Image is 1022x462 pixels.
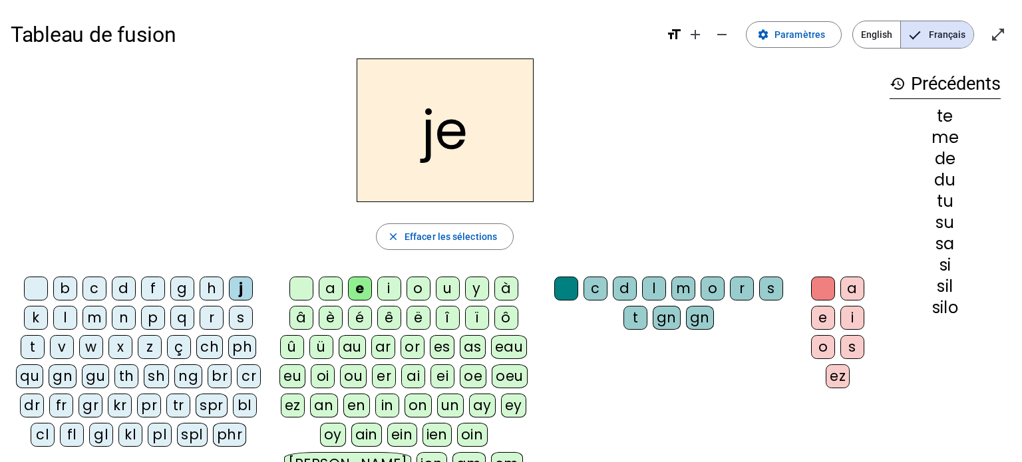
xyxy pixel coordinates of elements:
[840,306,864,330] div: i
[376,223,514,250] button: Effacer les sélections
[757,29,769,41] mat-icon: settings
[436,277,460,300] div: u
[460,364,486,388] div: oe
[50,335,74,359] div: v
[387,231,399,243] mat-icon: close
[280,335,304,359] div: û
[53,306,77,330] div: l
[890,279,1001,294] div: sil
[148,423,172,447] div: pl
[213,423,247,447] div: phr
[852,21,974,49] mat-button-toggle-group: Language selection
[357,58,534,202] h2: je
[671,277,695,300] div: m
[460,335,486,359] div: as
[351,423,383,447] div: ain
[170,277,194,300] div: g
[642,277,666,300] div: l
[281,394,305,417] div: ez
[108,394,132,417] div: kr
[60,423,84,447] div: fl
[811,306,835,330] div: e
[890,151,1001,167] div: de
[166,394,190,417] div: tr
[200,306,224,330] div: r
[49,364,77,388] div: gn
[377,306,401,330] div: ê
[465,306,489,330] div: ï
[686,306,714,330] div: gn
[494,306,518,330] div: ô
[16,364,43,388] div: qu
[228,335,256,359] div: ph
[229,306,253,330] div: s
[319,306,343,330] div: è
[279,364,305,388] div: eu
[623,306,647,330] div: t
[405,229,497,245] span: Effacer les sélections
[901,21,973,48] span: Français
[83,277,106,300] div: c
[890,76,906,92] mat-icon: history
[21,335,45,359] div: t
[437,394,464,417] div: un
[371,335,395,359] div: ar
[890,130,1001,146] div: me
[289,306,313,330] div: â
[89,423,113,447] div: gl
[491,335,528,359] div: eau
[174,364,202,388] div: ng
[501,394,526,417] div: ey
[890,236,1001,252] div: sa
[890,193,1001,209] div: tu
[311,364,335,388] div: oi
[853,21,900,48] span: English
[613,277,637,300] div: d
[138,335,162,359] div: z
[401,335,425,359] div: or
[405,394,432,417] div: on
[310,394,338,417] div: an
[348,277,372,300] div: e
[430,364,454,388] div: ei
[343,394,370,417] div: en
[167,335,191,359] div: ç
[701,277,725,300] div: o
[82,364,109,388] div: gu
[233,394,257,417] div: bl
[118,423,142,447] div: kl
[141,277,165,300] div: f
[53,277,77,300] div: b
[436,306,460,330] div: î
[340,364,367,388] div: ou
[890,69,1001,99] h3: Précédents
[387,423,417,447] div: ein
[714,27,730,43] mat-icon: remove
[746,21,842,48] button: Paramètres
[407,306,430,330] div: ë
[112,277,136,300] div: d
[137,394,161,417] div: pr
[196,335,223,359] div: ch
[79,394,102,417] div: gr
[730,277,754,300] div: r
[114,364,138,388] div: th
[469,394,496,417] div: ay
[79,335,103,359] div: w
[407,277,430,300] div: o
[141,306,165,330] div: p
[890,215,1001,231] div: su
[811,335,835,359] div: o
[666,27,682,43] mat-icon: format_size
[348,306,372,330] div: é
[840,277,864,300] div: a
[319,277,343,300] div: a
[208,364,232,388] div: br
[457,423,488,447] div: oin
[492,364,528,388] div: oeu
[339,335,366,359] div: au
[49,394,73,417] div: fr
[890,300,1001,316] div: silo
[309,335,333,359] div: ü
[890,108,1001,124] div: te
